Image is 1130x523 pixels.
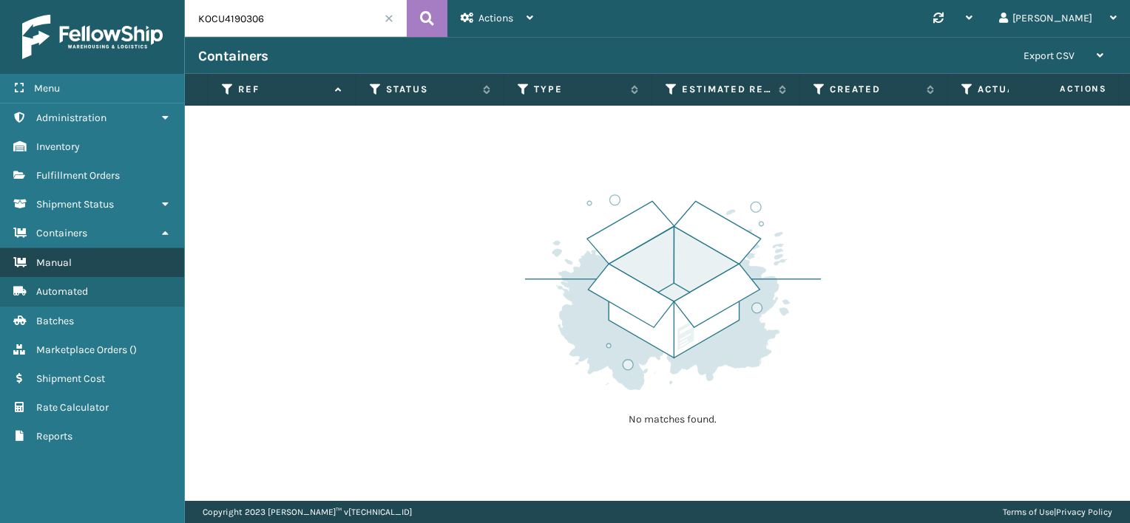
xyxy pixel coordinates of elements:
span: Actions [478,12,513,24]
span: Fulfillment Orders [36,169,120,182]
span: Shipment Status [36,198,114,211]
span: Administration [36,112,106,124]
span: Shipment Cost [36,372,105,385]
img: logo [22,15,163,59]
span: Rate Calculator [36,401,109,414]
span: Inventory [36,140,80,153]
a: Terms of Use [1003,507,1054,517]
label: Type [534,83,623,96]
p: Copyright 2023 [PERSON_NAME]™ v [TECHNICAL_ID] [203,501,412,523]
span: Containers [36,227,87,239]
h3: Containers [198,47,268,65]
span: Manual [36,256,72,269]
span: Menu [34,82,60,95]
a: Privacy Policy [1056,507,1112,517]
span: Marketplace Orders [36,343,127,356]
label: Status [386,83,476,96]
span: Batches [36,315,74,327]
span: Actions [1013,77,1116,101]
label: Ref [238,83,328,96]
span: ( ) [129,343,137,356]
span: Reports [36,430,72,442]
label: Estimated Receiving Date [682,83,771,96]
label: Created [830,83,919,96]
span: Export CSV [1024,49,1075,62]
span: Automated [36,285,88,298]
div: | [1003,501,1112,523]
label: Actual Receiving Date [978,83,1067,96]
